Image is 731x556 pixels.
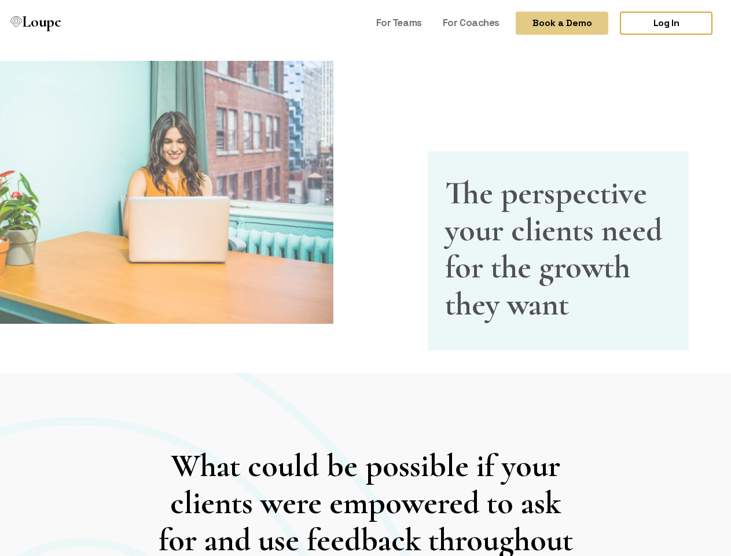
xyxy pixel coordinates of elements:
[445,111,663,259] h1: The perspective your clients need for the growth they want
[7,12,65,35] a: Loupe
[43,61,469,324] img: Coaches Promo
[620,12,712,35] a: Log In
[10,16,22,28] img: Loupe Logo
[438,12,504,34] a: For Coaches
[516,12,608,35] button: Book a Demo
[372,12,427,34] a: For Teams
